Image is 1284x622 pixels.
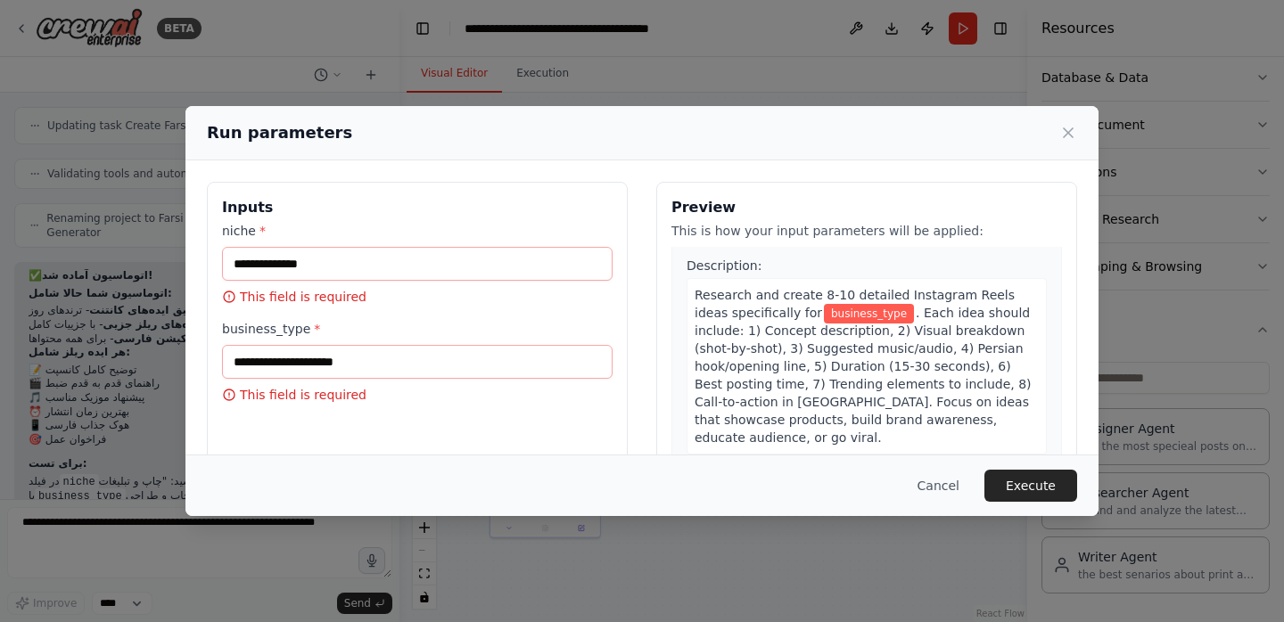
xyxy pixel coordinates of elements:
[222,320,613,338] label: business_type
[222,197,613,218] h3: Inputs
[984,470,1077,502] button: Execute
[222,386,613,404] p: This field is required
[687,258,761,273] span: Description:
[207,120,352,145] h2: Run parameters
[222,288,613,306] p: This field is required
[903,470,974,502] button: Cancel
[824,304,914,323] span: Variable: business_type
[222,222,613,240] label: niche
[671,222,1062,240] p: This is how your input parameters will be applied:
[695,306,1032,445] span: . Each idea should include: 1) Concept description, 2) Visual breakdown (shot-by-shot), 3) Sugges...
[671,197,1062,218] h3: Preview
[695,288,1015,320] span: Research and create 8-10 detailed Instagram Reels ideas specifically for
